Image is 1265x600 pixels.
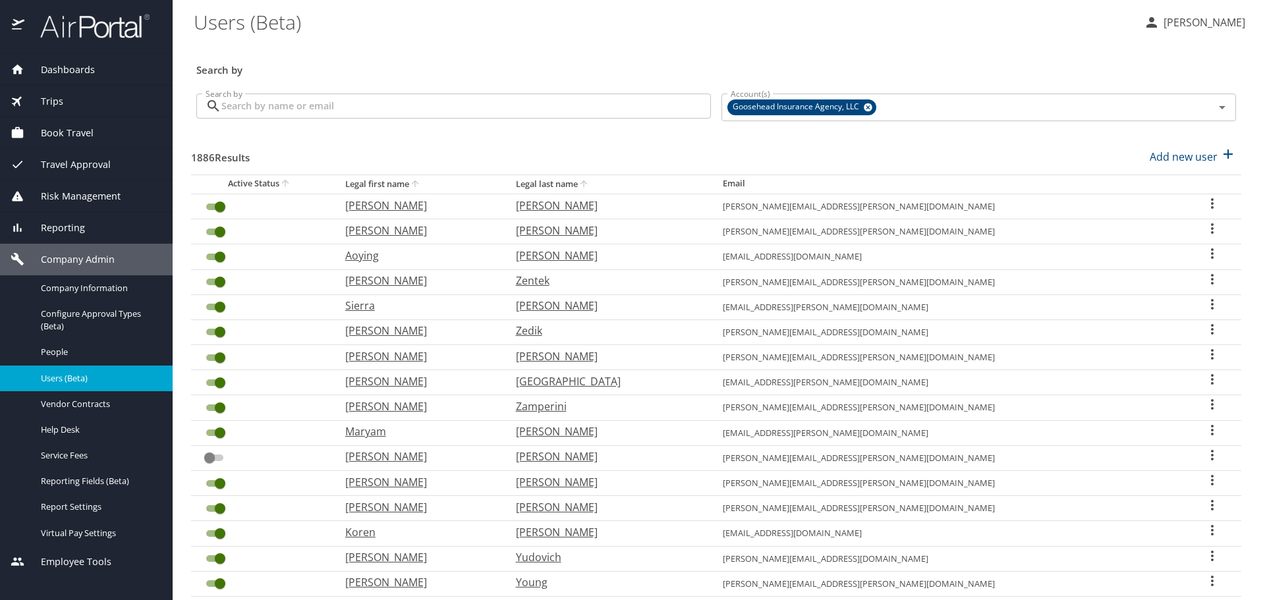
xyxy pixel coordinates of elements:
span: Service Fees [41,449,157,462]
p: [PERSON_NAME] [516,248,696,263]
p: [PERSON_NAME] [516,449,696,464]
button: sort [279,178,293,190]
span: Configure Approval Types (Beta) [41,308,157,333]
button: Add new user [1144,142,1241,171]
p: [PERSON_NAME] [516,198,696,213]
p: [PERSON_NAME] [345,398,490,414]
p: [PERSON_NAME] [516,223,696,238]
p: Yudovich [516,549,696,565]
p: Maryam [345,423,490,439]
td: [EMAIL_ADDRESS][PERSON_NAME][DOMAIN_NAME] [712,294,1183,319]
p: Add new user [1150,149,1218,165]
p: [PERSON_NAME] [1160,14,1245,30]
span: Book Travel [24,126,94,140]
p: [PERSON_NAME] [345,549,490,565]
td: [PERSON_NAME][EMAIL_ADDRESS][PERSON_NAME][DOMAIN_NAME] [712,471,1183,496]
span: Users (Beta) [41,372,157,385]
p: [PERSON_NAME] [345,449,490,464]
span: Risk Management [24,189,121,204]
td: [PERSON_NAME][EMAIL_ADDRESS][PERSON_NAME][DOMAIN_NAME] [712,194,1183,219]
p: [PERSON_NAME] [345,574,490,590]
p: Aoying [345,248,490,263]
td: [PERSON_NAME][EMAIL_ADDRESS][DOMAIN_NAME] [712,546,1183,571]
input: Search by name or email [221,94,711,119]
p: [PERSON_NAME] [516,298,696,314]
td: [PERSON_NAME][EMAIL_ADDRESS][PERSON_NAME][DOMAIN_NAME] [712,345,1183,370]
button: sort [409,178,422,191]
span: People [41,346,157,358]
span: Goosehead Insurance Agency, LLC [727,100,867,114]
img: airportal-logo.png [26,13,150,39]
p: [PERSON_NAME] [345,348,490,364]
p: [PERSON_NAME] [516,474,696,490]
p: Young [516,574,696,590]
td: [PERSON_NAME][EMAIL_ADDRESS][PERSON_NAME][DOMAIN_NAME] [712,219,1183,244]
p: Zedik [516,323,696,339]
span: Reporting Fields (Beta) [41,475,157,487]
p: [PERSON_NAME] [345,323,490,339]
p: Zamperini [516,398,696,414]
p: Koren [345,524,490,540]
td: [EMAIL_ADDRESS][PERSON_NAME][DOMAIN_NAME] [712,420,1183,445]
td: [PERSON_NAME][EMAIL_ADDRESS][PERSON_NAME][DOMAIN_NAME] [712,395,1183,420]
span: Company Admin [24,252,115,267]
th: Legal first name [335,175,505,194]
h3: 1886 Results [191,142,250,165]
p: [PERSON_NAME] [345,499,490,515]
p: [PERSON_NAME] [345,198,490,213]
th: Email [712,175,1183,194]
span: Virtual Pay Settings [41,527,157,539]
h3: Search by [196,55,1236,78]
p: [PERSON_NAME] [345,273,490,288]
button: [PERSON_NAME] [1138,11,1251,34]
td: [PERSON_NAME][EMAIL_ADDRESS][PERSON_NAME][DOMAIN_NAME] [712,571,1183,596]
p: [PERSON_NAME] [345,373,490,389]
th: Active Status [191,175,335,194]
span: Travel Approval [24,157,111,172]
span: Trips [24,94,63,109]
p: [PERSON_NAME] [516,423,696,439]
td: [PERSON_NAME][EMAIL_ADDRESS][PERSON_NAME][DOMAIN_NAME] [712,445,1183,470]
td: [PERSON_NAME][EMAIL_ADDRESS][DOMAIN_NAME] [712,319,1183,344]
th: Legal last name [505,175,712,194]
td: [PERSON_NAME][EMAIL_ADDRESS][PERSON_NAME][DOMAIN_NAME] [712,496,1183,521]
td: [EMAIL_ADDRESS][DOMAIN_NAME] [712,244,1183,269]
button: sort [578,178,591,191]
p: [PERSON_NAME] [516,524,696,540]
p: [GEOGRAPHIC_DATA] [516,373,696,389]
span: Reporting [24,221,85,235]
p: [PERSON_NAME] [516,348,696,364]
span: Report Settings [41,501,157,513]
span: Vendor Contracts [41,398,157,410]
td: [EMAIL_ADDRESS][PERSON_NAME][DOMAIN_NAME] [712,370,1183,395]
div: Goosehead Insurance Agency, LLC [727,99,876,115]
img: icon-airportal.png [12,13,26,39]
span: Employee Tools [24,555,111,569]
span: Dashboards [24,63,95,77]
p: [PERSON_NAME] [345,474,490,490]
span: Help Desk [41,423,157,436]
td: [EMAIL_ADDRESS][DOMAIN_NAME] [712,521,1183,546]
td: [PERSON_NAME][EMAIL_ADDRESS][PERSON_NAME][DOMAIN_NAME] [712,269,1183,294]
p: Zentek [516,273,696,288]
p: [PERSON_NAME] [516,499,696,515]
h1: Users (Beta) [194,1,1133,42]
p: Sierra [345,298,490,314]
p: [PERSON_NAME] [345,223,490,238]
span: Company Information [41,282,157,294]
button: Open [1213,98,1231,117]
